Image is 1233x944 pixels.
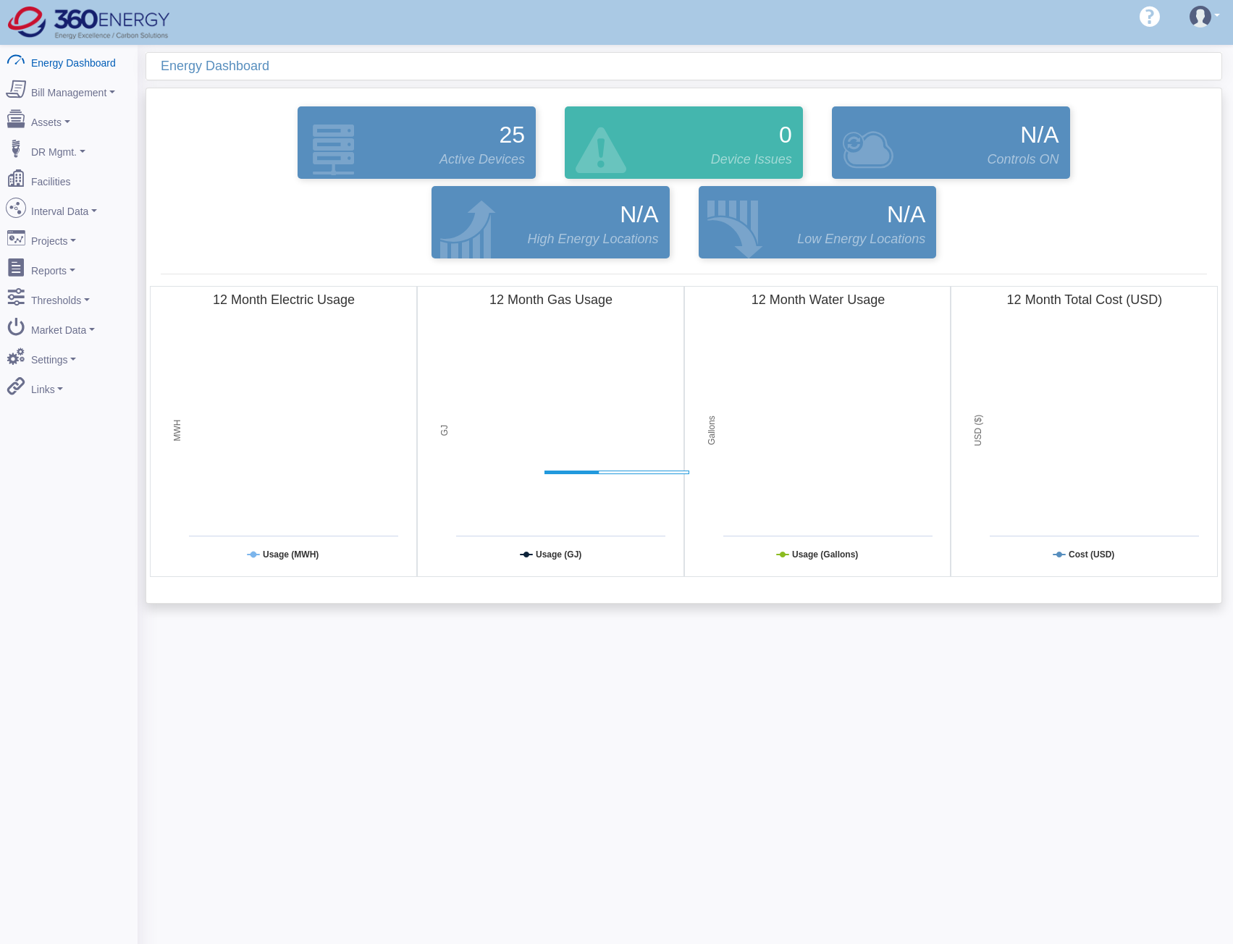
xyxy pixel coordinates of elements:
span: N/A [620,197,658,232]
span: 0 [779,117,792,152]
tspan: 12 Month Electric Usage [213,292,355,307]
tspan: 12 Month Gas Usage [489,292,613,307]
tspan: MWH [172,420,182,442]
span: Active Devices [439,150,525,169]
div: Devices that are active and configured but are in an error state. [550,103,817,182]
tspan: 12 Month Water Usage [751,292,884,307]
tspan: Gallons [707,416,717,445]
span: High Energy Locations [527,229,658,249]
div: Energy Dashboard [161,53,1221,80]
img: user-3.svg [1190,6,1211,28]
tspan: Usage (MWH) [263,549,319,560]
tspan: Usage (GJ) [536,549,581,560]
span: N/A [887,197,925,232]
tspan: Cost (USD) [1069,549,1114,560]
tspan: GJ [439,425,450,436]
div: Devices that are actively reporting data. [283,103,550,182]
a: 25 Active Devices [294,106,539,179]
span: 25 [500,117,526,152]
span: Controls ON [988,150,1059,169]
span: N/A [1020,117,1059,152]
tspan: Usage (Gallons) [792,549,858,560]
tspan: USD ($) [973,415,983,446]
tspan: 12 Month Total Cost (USD) [1007,292,1163,307]
span: Low Energy Locations [797,229,925,249]
span: Device Issues [711,150,792,169]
